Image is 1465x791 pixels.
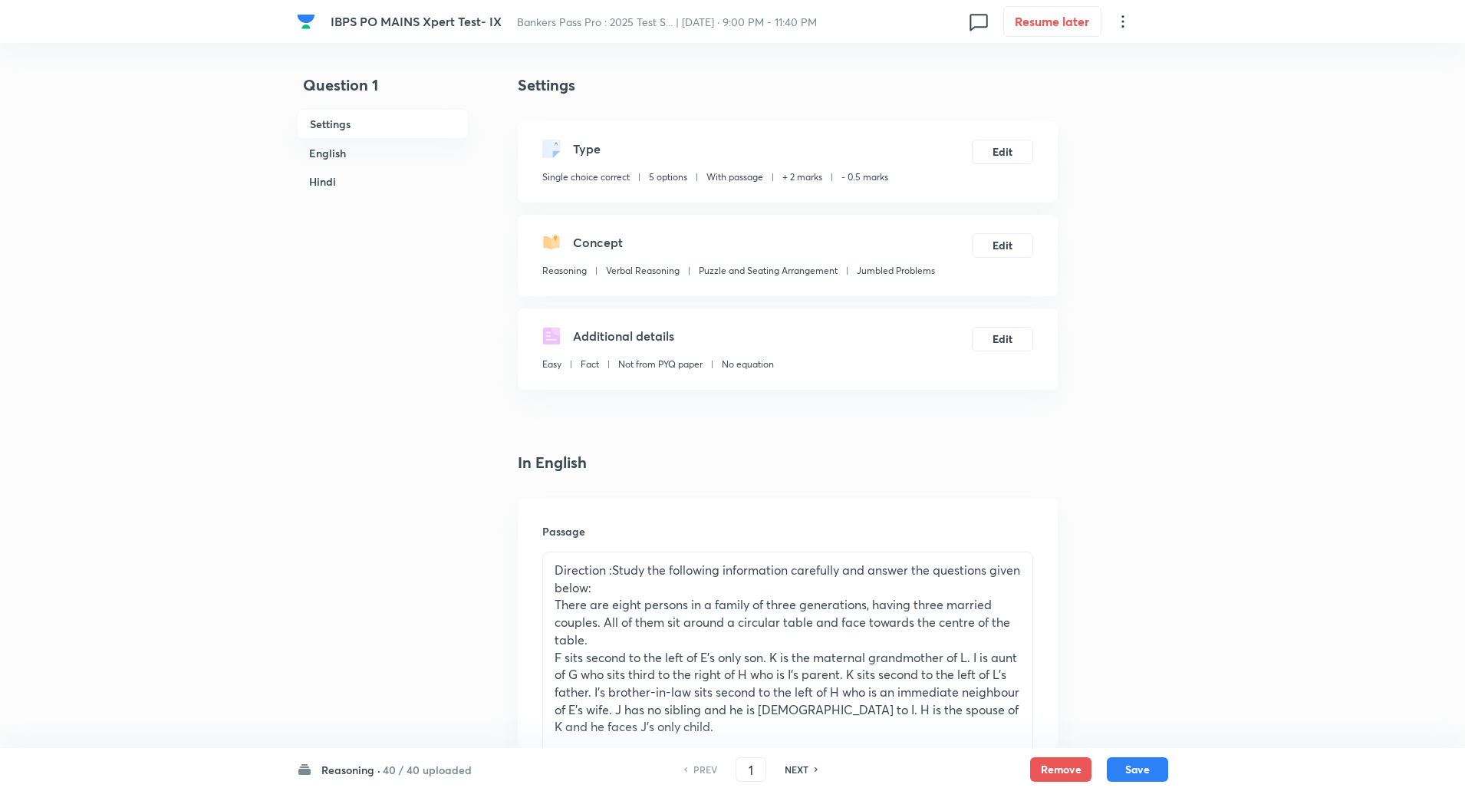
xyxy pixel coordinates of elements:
[297,109,469,139] h6: Settings
[785,763,808,776] h6: NEXT
[331,13,502,29] span: IBPS PO MAINS Xpert Test- IX
[1107,757,1168,782] button: Save
[1003,6,1101,37] button: Resume later
[699,264,838,278] p: Puzzle and Seating Arrangement
[542,523,1033,539] h6: Passage
[297,12,315,31] img: Company Logo
[606,264,680,278] p: Verbal Reasoning
[555,562,1021,596] p: Direction :Study the following information carefully and answer the questions given below:
[972,233,1033,258] button: Edit
[542,327,561,345] img: questionDetails.svg
[542,140,561,158] img: questionType.svg
[542,170,630,184] p: Single choice correct
[297,12,318,31] a: Company Logo
[857,264,935,278] p: Jumbled Problems
[383,762,472,778] h6: 40 / 40 uploaded
[649,170,687,184] p: 5 options
[573,233,623,252] h5: Concept
[722,358,774,371] p: No equation
[618,358,703,371] p: Not from PYQ paper
[841,170,888,184] p: - 0.5 marks
[555,596,1021,648] p: There are eight persons in a family of three generations, having three married couples. All of th...
[297,167,469,196] h6: Hindi
[321,762,380,778] h6: Reasoning ·
[297,139,469,167] h6: English
[782,170,822,184] p: + 2 marks
[542,264,587,278] p: Reasoning
[297,74,469,109] h4: Question 1
[972,140,1033,164] button: Edit
[573,140,601,158] h5: Type
[518,74,1058,97] h4: Settings
[1030,757,1091,782] button: Remove
[693,763,717,776] h6: PREV
[542,358,561,371] p: Easy
[581,358,599,371] p: Fact
[555,649,1021,737] p: F sits second to the left of E’s only son. K is the maternal grandmother of L. I is aunt of G who...
[542,233,561,252] img: questionConcept.svg
[573,327,674,345] h5: Additional details
[972,327,1033,351] button: Edit
[517,15,817,29] span: Bankers Pass Pro : 2025 Test S... | [DATE] · 9:00 PM - 11:40 PM
[518,451,1058,474] h4: In English
[706,170,763,184] p: With passage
